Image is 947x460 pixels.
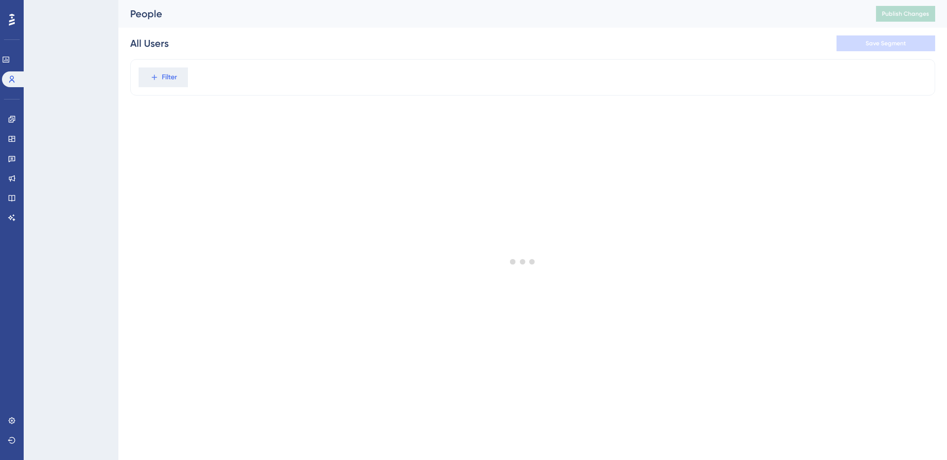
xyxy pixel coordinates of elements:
[882,10,929,18] span: Publish Changes
[876,6,935,22] button: Publish Changes
[130,36,169,50] div: All Users
[130,7,851,21] div: People
[837,35,935,51] button: Save Segment
[866,39,906,47] span: Save Segment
